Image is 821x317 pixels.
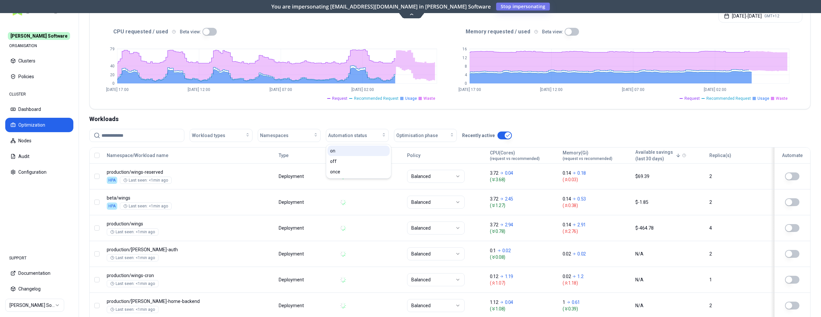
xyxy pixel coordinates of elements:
[98,28,450,36] div: CPU requested / used
[354,96,399,101] span: Recommended Request
[279,173,305,180] div: Deployment
[490,299,498,306] p: 1.12
[107,203,117,210] div: HPA enabled.
[5,102,73,116] button: Dashboard
[777,152,807,159] div: Automate
[563,196,571,202] p: 0.14
[563,170,571,176] p: 0.14
[465,73,467,77] tspan: 4
[279,276,305,283] div: Deployment
[394,129,457,142] button: Optimisation phase
[5,39,73,52] div: ORGANISATION
[260,132,289,139] span: Namespaces
[563,150,612,161] div: Memory(Gi)
[563,228,629,235] span: ( 2.76 )
[5,54,73,68] button: Clusters
[5,165,73,179] button: Configuration
[279,302,305,309] div: Deployment
[110,255,155,260] div: Last seen: <1min ago
[635,149,681,162] button: Available savings(last 30 days)
[757,96,769,101] span: Usage
[279,149,289,162] button: Type
[458,87,481,92] tspan: [DATE] 17:00
[110,73,115,77] tspan: 20
[490,228,557,235] span: ( 0.78 )
[192,132,225,139] span: Workload types
[635,225,703,231] div: $-464.78
[5,69,73,84] button: Policies
[450,28,802,36] div: Memory requested / used
[89,114,811,124] div: Workloads
[396,132,438,139] span: Optimisation phase
[563,251,571,257] p: 0.02
[110,281,155,286] div: Last seen: <1min ago
[490,280,557,286] span: ( 1.07 )
[490,221,498,228] p: 3.72
[635,276,703,283] div: N/A
[635,251,703,257] div: N/A
[764,13,779,19] span: GMT+12
[279,251,305,257] div: Deployment
[279,225,305,231] div: Deployment
[776,96,788,101] span: Waste
[465,64,467,69] tspan: 8
[635,173,703,180] div: $69.39
[462,47,467,51] tspan: 16
[684,96,700,101] span: Request
[462,132,495,139] p: Recently active
[330,158,337,165] span: off
[258,129,321,142] button: Namespaces
[577,273,583,280] p: 1.2
[718,9,802,23] button: [DATE]-[DATE]GMT+12
[577,221,586,228] p: 2.91
[123,203,168,209] div: Last seen: <1min ago
[505,221,513,228] p: 2.94
[5,266,73,280] button: Documentation
[490,149,540,162] button: CPU(Cores)(request vs recommended)
[490,176,557,183] span: ( 3.68 )
[563,156,612,161] span: (request vs recommended)
[563,176,629,183] span: ( 0.03 )
[540,87,563,92] tspan: [DATE] 12:00
[490,202,557,209] span: ( 1.27 )
[622,87,644,92] tspan: [DATE] 07:00
[5,282,73,296] button: Changelog
[563,221,571,228] p: 0.14
[5,133,73,148] button: Nodes
[107,169,233,175] p: wings-reserved
[505,196,513,202] p: 2.45
[709,276,768,283] div: 1
[490,247,496,254] p: 0.1
[8,32,70,40] span: [PERSON_NAME] Software
[490,170,498,176] p: 3.72
[490,254,557,260] span: ( 0.08 )
[328,132,367,139] span: Automation status
[577,170,586,176] p: 0.18
[462,56,467,60] tspan: 12
[351,87,374,92] tspan: [DATE] 02:00
[326,144,391,178] div: Suggestions
[423,96,435,101] span: Waste
[490,150,540,161] div: CPU(Cores)
[490,156,540,161] span: (request vs recommended)
[505,170,513,176] p: 0.04
[180,28,201,35] p: Beta view:
[107,298,233,305] p: rex-home-backend
[5,118,73,132] button: Optimization
[563,149,612,162] button: Memory(Gi)(request vs recommended)
[465,81,467,86] tspan: 0
[107,246,233,253] p: rex-auth
[330,168,340,175] span: once
[709,149,731,162] button: Replica(s)
[106,87,129,92] tspan: [DATE] 17:00
[577,196,586,202] p: 0.53
[5,149,73,164] button: Audit
[709,225,768,231] div: 4
[709,173,768,180] div: 2
[107,149,168,162] button: Namespace/Workload name
[635,302,703,309] div: N/A
[107,272,233,279] p: wings-cron
[563,306,629,312] span: ( 0.39 )
[563,202,629,209] span: ( 0.38 )
[490,306,557,312] span: ( 1.08 )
